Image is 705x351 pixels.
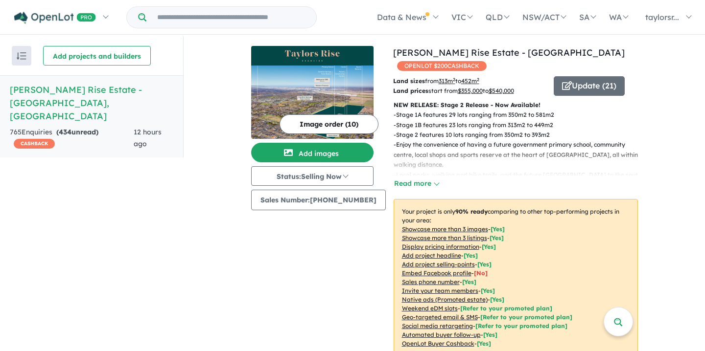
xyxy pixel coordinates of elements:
[251,46,374,139] a: Taylors Rise Estate - Deanside LogoTaylors Rise Estate - Deanside
[402,278,460,285] u: Sales phone number
[460,305,552,312] span: [Refer to your promoted plan]
[645,12,679,22] span: taylorsr...
[393,77,425,85] b: Land sizes
[393,86,546,96] p: start from
[251,166,374,186] button: Status:Selling Now
[480,313,572,321] span: [Refer to your promoted plan]
[402,340,474,347] u: OpenLot Buyer Cashback
[14,139,55,149] span: CASHBACK
[490,296,504,303] span: [Yes]
[490,234,504,241] span: [ Yes ]
[251,143,374,162] button: Add images
[394,130,646,140] p: - Stage 2 features 10 lots ranging from 350m2 to 393m2
[255,50,370,62] img: Taylors Rise Estate - Deanside Logo
[477,77,479,82] sup: 2
[394,120,646,130] p: - Stage 1B features 23 lots ranging from 313m2 to 449m2
[554,76,625,96] button: Update (21)
[394,178,440,189] button: Read more
[402,252,461,259] u: Add project headline
[455,208,488,215] b: 90 % ready
[394,110,646,120] p: - Stage 1A features 29 lots ranging from 350m2 to 581m2
[393,47,625,58] a: [PERSON_NAME] Rise Estate - [GEOGRAPHIC_DATA]
[59,128,71,136] span: 434
[394,100,638,110] p: NEW RELEASE: Stage 2 Release - Now Available!
[10,127,134,150] div: 765 Enquir ies
[453,77,455,82] sup: 2
[394,170,646,190] p: - Local parks, walking and bike trails, and the future [GEOGRAPHIC_DATA] to the south offer resid...
[402,269,471,277] u: Embed Facebook profile
[402,261,475,268] u: Add project selling-points
[481,287,495,294] span: [ Yes ]
[458,87,483,94] u: $ 355,000
[483,331,497,338] span: [Yes]
[251,190,386,210] button: Sales Number:[PHONE_NUMBER]
[402,322,473,329] u: Social media retargeting
[475,322,567,329] span: [Refer to your promoted plan]
[402,225,488,233] u: Showcase more than 3 images
[402,234,487,241] u: Showcase more than 3 listings
[393,87,428,94] b: Land prices
[402,313,478,321] u: Geo-targeted email & SMS
[134,128,162,148] span: 12 hours ago
[439,77,455,85] u: 313 m
[393,76,546,86] p: from
[477,340,491,347] span: [Yes]
[56,128,98,136] strong: ( unread)
[464,252,478,259] span: [ Yes ]
[14,12,96,24] img: Openlot PRO Logo White
[461,77,479,85] u: 452 m
[280,114,378,134] button: Image order (10)
[483,87,514,94] span: to
[397,61,487,71] span: OPENLOT $ 200 CASHBACK
[402,331,481,338] u: Automated buyer follow-up
[251,66,374,139] img: Taylors Rise Estate - Deanside
[402,296,488,303] u: Native ads (Promoted estate)
[477,261,492,268] span: [ Yes ]
[394,140,646,170] p: - Enjoy the convenience of having a future government primary school, community centre, local sho...
[402,305,458,312] u: Weekend eDM slots
[43,46,151,66] button: Add projects and builders
[10,83,173,123] h5: [PERSON_NAME] Rise Estate - [GEOGRAPHIC_DATA] , [GEOGRAPHIC_DATA]
[489,87,514,94] u: $ 540,000
[482,243,496,250] span: [ Yes ]
[455,77,479,85] span: to
[462,278,476,285] span: [ Yes ]
[402,287,478,294] u: Invite your team members
[474,269,488,277] span: [ No ]
[491,225,505,233] span: [ Yes ]
[17,52,26,60] img: sort.svg
[402,243,479,250] u: Display pricing information
[148,7,314,28] input: Try estate name, suburb, builder or developer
